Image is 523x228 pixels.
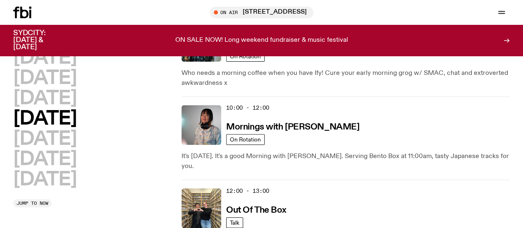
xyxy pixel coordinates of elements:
h3: SYDCITY: [DATE] & [DATE] [13,30,66,51]
a: Mornings with [PERSON_NAME] [226,121,359,132]
button: [DATE] [13,89,76,108]
button: [DATE] [13,150,76,169]
span: On Rotation [230,53,261,60]
button: [DATE] [13,69,76,88]
h3: Out Of The Box [226,206,287,215]
h3: Mornings with [PERSON_NAME] [226,123,359,132]
a: On Rotation [226,51,265,62]
button: [DATE] [13,130,76,149]
p: It's [DATE]. It's a good Morning with [PERSON_NAME]. Serving Bento Box at 11:00am, tasty Japanese... [181,151,510,171]
a: Out Of The Box [226,204,287,215]
span: Jump to now [17,201,48,206]
button: On Air[STREET_ADDRESS] [210,7,313,18]
p: ON SALE NOW! Long weekend fundraiser & music festival [175,37,348,44]
span: 10:00 - 12:00 [226,104,269,112]
button: Jump to now [13,199,52,207]
span: On Rotation [230,137,261,143]
button: [DATE] [13,170,76,189]
img: Kana Frazer is smiling at the camera with her head tilted slightly to her left. She wears big bla... [181,105,221,145]
span: Talk [230,220,239,226]
a: On Rotation [226,134,265,145]
button: [DATE] [13,49,76,67]
a: Talk [226,217,243,228]
button: [DATE] [13,110,76,128]
p: Who needs a morning coffee when you have Ify! Cure your early morning grog w/ SMAC, chat and extr... [181,68,510,88]
span: 12:00 - 13:00 [226,187,269,195]
img: Matt and Kate stand in the music library and make a heart shape with one hand each. [181,188,221,228]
